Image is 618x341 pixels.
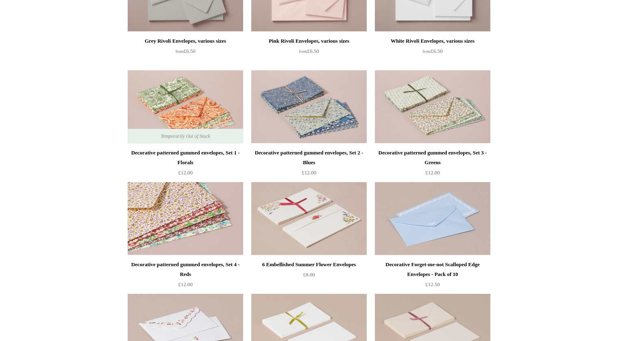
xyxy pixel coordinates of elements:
[253,260,365,269] div: 6 Embellished Summer Flower Envelopes
[303,271,315,278] span: £8.00
[128,36,243,70] a: Grey Rivoli Envelopes, various sizes from£6.50
[128,148,243,181] a: Decorative patterned gummed envelopes, Set 1 - Florals £12.00
[251,70,367,143] a: Decorative patterned gummed envelopes, Set 2 - Blues Decorative patterned gummed envelopes, Set 2...
[130,260,241,279] div: Decorative patterned gummed envelopes, Set 4 - Reds
[251,260,367,293] a: 6 Embellished Summer Flower Envelopes £8.00
[375,260,490,293] a: Decorative Forget-me-not Scalloped Edge Envelopes - Pack of 10 £12.50
[377,36,488,46] div: White Rivoli Envelopes, various sizes
[422,48,442,54] span: £6.50
[175,49,183,54] span: from
[251,182,367,255] a: 6 Embellished Summer Flower Envelopes 6 Embellished Summer Flower Envelopes
[251,70,367,143] img: Decorative patterned gummed envelopes, Set 2 - Blues
[128,70,243,143] a: Decorative patterned gummed envelopes, Set 1 - Florals Decorative patterned gummed envelopes, Set...
[253,148,365,167] div: Decorative patterned gummed envelopes, Set 2 - Blues
[175,48,195,54] span: £6.50
[128,260,243,293] a: Decorative patterned gummed envelopes, Set 4 - Reds £12.00
[130,148,241,167] div: Decorative patterned gummed envelopes, Set 1 - Florals
[178,169,193,176] span: £12.00
[422,49,431,54] span: from
[375,70,490,143] a: Decorative patterned gummed envelopes, Set 3 - Greens Decorative patterned gummed envelopes, Set ...
[128,182,243,255] a: Decorative patterned gummed envelopes, Set 4 - Reds Decorative patterned gummed envelopes, Set 4 ...
[253,36,365,46] div: Pink Rivoli Envelopes, various sizes
[152,129,218,143] span: Temporarily Out of Stock
[425,281,440,287] span: £12.50
[377,148,488,167] div: Decorative patterned gummed envelopes, Set 3 - Greens
[375,182,490,255] a: Decorative Forget-me-not Scalloped Edge Envelopes - Pack of 10 Decorative Forget-me-not Scalloped...
[128,182,243,255] img: Decorative patterned gummed envelopes, Set 4 - Reds
[375,36,490,70] a: White Rivoli Envelopes, various sizes from£6.50
[178,281,193,287] span: £12.00
[251,36,367,70] a: Pink Rivoli Envelopes, various sizes from£6.50
[375,70,490,143] img: Decorative patterned gummed envelopes, Set 3 - Greens
[425,169,440,176] span: £12.00
[302,169,316,176] span: £12.00
[377,260,488,279] div: Decorative Forget-me-not Scalloped Edge Envelopes - Pack of 10
[251,148,367,181] a: Decorative patterned gummed envelopes, Set 2 - Blues £12.00
[299,48,319,54] span: £6.50
[299,49,307,54] span: from
[375,148,490,181] a: Decorative patterned gummed envelopes, Set 3 - Greens £12.00
[128,70,243,143] img: Decorative patterned gummed envelopes, Set 1 - Florals
[251,182,367,255] img: 6 Embellished Summer Flower Envelopes
[130,36,241,46] div: Grey Rivoli Envelopes, various sizes
[375,182,490,255] img: Decorative Forget-me-not Scalloped Edge Envelopes - Pack of 10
